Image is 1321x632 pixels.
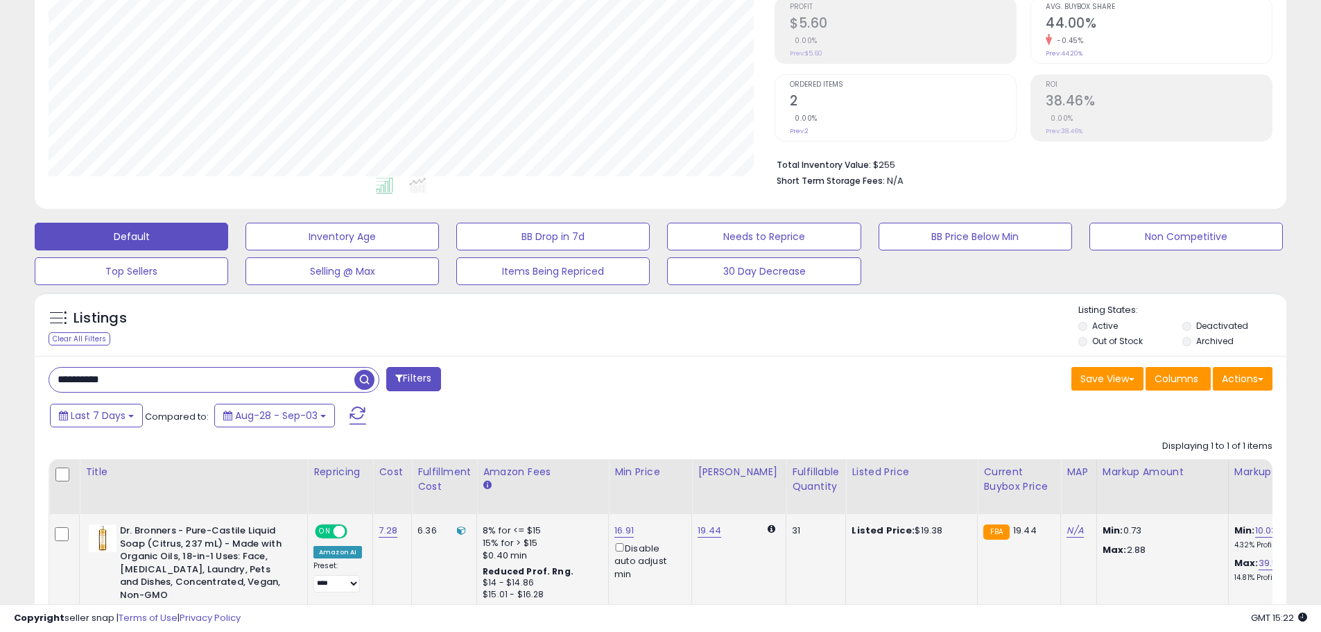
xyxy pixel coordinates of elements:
[245,223,439,250] button: Inventory Age
[1046,15,1272,34] h2: 44.00%
[777,155,1262,172] li: $255
[1067,465,1090,479] div: MAP
[1067,524,1083,538] a: N/A
[214,404,335,427] button: Aug-28 - Sep-03
[879,223,1072,250] button: BB Price Below Min
[1046,113,1073,123] small: 0.00%
[790,49,822,58] small: Prev: $5.60
[345,526,368,538] span: OFF
[483,479,491,492] small: Amazon Fees.
[245,257,439,285] button: Selling @ Max
[145,410,209,423] span: Compared to:
[887,174,904,187] span: N/A
[792,465,840,494] div: Fulfillable Quantity
[1196,320,1248,332] label: Deactivated
[456,223,650,250] button: BB Drop in 7d
[1052,35,1083,46] small: -0.45%
[1251,611,1307,624] span: 2025-09-11 15:22 GMT
[313,561,362,592] div: Preset:
[1196,335,1234,347] label: Archived
[1155,372,1198,386] span: Columns
[1046,3,1272,11] span: Avg. Buybox Share
[777,175,885,187] b: Short Term Storage Fees:
[1046,127,1082,135] small: Prev: 38.46%
[483,589,598,601] div: $15.01 - $16.28
[614,465,686,479] div: Min Price
[1046,49,1082,58] small: Prev: 44.20%
[1071,367,1143,391] button: Save View
[483,549,598,562] div: $0.40 min
[667,257,861,285] button: 30 Day Decrease
[386,367,440,391] button: Filters
[49,332,110,345] div: Clear All Filters
[235,409,318,422] span: Aug-28 - Sep-03
[74,309,127,328] h5: Listings
[1046,81,1272,89] span: ROI
[790,81,1016,89] span: Ordered Items
[379,465,406,479] div: Cost
[417,465,471,494] div: Fulfillment Cost
[790,3,1016,11] span: Profit
[1078,304,1286,317] p: Listing States:
[85,465,302,479] div: Title
[614,540,681,581] div: Disable auto adjust min
[1103,544,1218,556] p: 2.88
[790,15,1016,34] h2: $5.60
[1013,524,1037,537] span: 19.44
[483,524,598,537] div: 8% for <= $15
[852,524,967,537] div: $19.38
[790,35,818,46] small: 0.00%
[483,565,573,577] b: Reduced Prof. Rng.
[1103,524,1123,537] strong: Min:
[119,611,178,624] a: Terms of Use
[852,524,915,537] b: Listed Price:
[852,465,972,479] div: Listed Price
[698,465,780,479] div: [PERSON_NAME]
[483,537,598,549] div: 15% for > $15
[1234,524,1255,537] b: Min:
[614,524,634,538] a: 16.91
[14,612,241,625] div: seller snap | |
[313,546,362,558] div: Amazon AI
[483,577,598,589] div: $14 - $14.86
[1146,367,1211,391] button: Columns
[50,404,143,427] button: Last 7 Days
[313,465,367,479] div: Repricing
[1103,543,1127,556] strong: Max:
[1162,440,1272,453] div: Displaying 1 to 1 of 1 items
[983,465,1055,494] div: Current Buybox Price
[1092,320,1118,332] label: Active
[1103,465,1223,479] div: Markup Amount
[71,409,126,422] span: Last 7 Days
[983,524,1009,540] small: FBA
[35,223,228,250] button: Default
[698,524,721,538] a: 19.44
[790,113,818,123] small: 0.00%
[379,524,397,538] a: 7.28
[790,93,1016,112] h2: 2
[1234,556,1259,570] b: Max:
[792,524,835,537] div: 31
[1213,367,1272,391] button: Actions
[667,223,861,250] button: Needs to Reprice
[1046,93,1272,112] h2: 38.46%
[483,465,603,479] div: Amazon Fees
[456,257,650,285] button: Items Being Repriced
[790,127,809,135] small: Prev: 2
[1092,335,1143,347] label: Out of Stock
[120,524,288,605] b: Dr. Bronners - Pure-Castile Liquid Soap (Citrus, 237 mL) - Made with Organic Oils, 18-in-1 Uses: ...
[1089,223,1283,250] button: Non Competitive
[35,257,228,285] button: Top Sellers
[1259,556,1284,570] a: 39.56
[777,159,871,171] b: Total Inventory Value:
[1103,524,1218,537] p: 0.73
[417,524,466,537] div: 6.36
[1255,524,1277,538] a: 10.03
[180,611,241,624] a: Privacy Policy
[14,611,64,624] strong: Copyright
[316,526,334,538] span: ON
[89,524,116,552] img: 41ArinyOljS._SL40_.jpg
